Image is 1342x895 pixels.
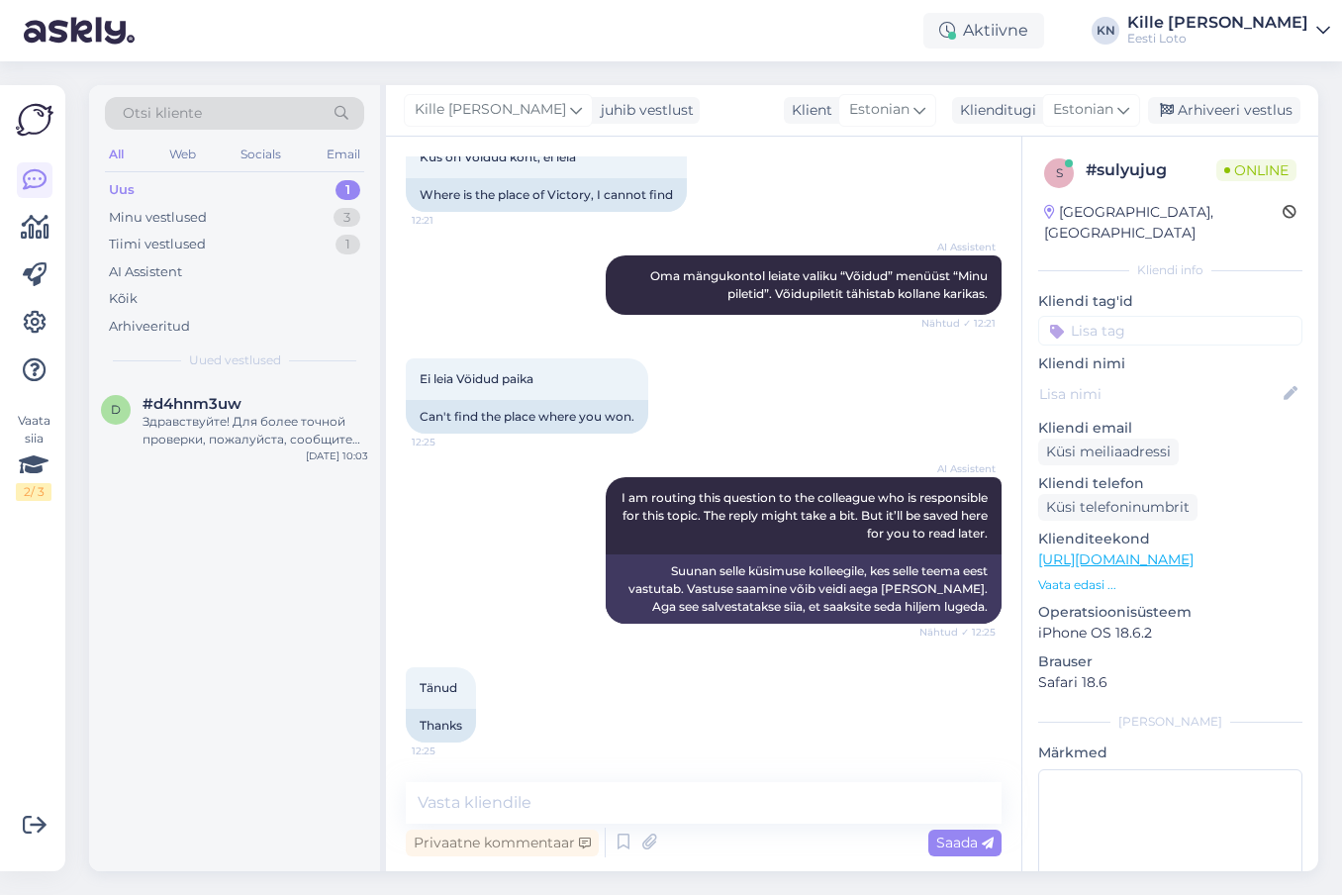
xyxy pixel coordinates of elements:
input: Lisa nimi [1039,383,1280,405]
div: Kliendi info [1038,261,1302,279]
span: 12:25 [412,744,486,758]
div: KN [1092,17,1119,45]
div: Kõik [109,289,138,309]
div: [PERSON_NAME] [1038,713,1302,731]
span: Kus on Võidud koht, ei leia [420,149,576,164]
span: Tänud [420,680,457,695]
div: Aktiivne [923,13,1044,49]
div: Arhiveeritud [109,317,190,337]
span: Estonian [849,99,910,121]
div: Privaatne kommentaar [406,830,599,856]
div: [DATE] 10:03 [306,448,368,463]
span: Kille [PERSON_NAME] [415,99,566,121]
p: Kliendi email [1038,418,1302,439]
div: Eesti Loto [1127,31,1308,47]
span: s [1056,165,1063,180]
span: Otsi kliente [123,103,202,124]
a: Kille [PERSON_NAME]Eesti Loto [1127,15,1330,47]
div: Klient [784,100,832,121]
p: Klienditeekond [1038,529,1302,549]
p: Kliendi nimi [1038,353,1302,374]
div: Vaata siia [16,412,51,501]
div: All [105,142,128,167]
span: AI Assistent [921,240,996,254]
div: Can't find the place where you won. [406,400,648,434]
div: Küsi telefoninumbrit [1038,494,1198,521]
div: # sulyujug [1086,158,1216,182]
p: Vaata edasi ... [1038,576,1302,594]
span: d [111,402,121,417]
div: Suunan selle küsimuse kolleegile, kes selle teema eest vastutab. Vastuse saamine võib veidi aega ... [606,554,1002,624]
img: Askly Logo [16,101,53,139]
div: 1 [335,180,360,200]
div: Küsi meiliaadressi [1038,439,1179,465]
div: Thanks [406,709,476,743]
span: Nähtud ✓ 12:25 [919,625,996,640]
p: Operatsioonisüsteem [1038,602,1302,623]
div: 1 [335,235,360,254]
div: Email [323,142,364,167]
div: Uus [109,180,135,200]
p: Brauser [1038,651,1302,672]
div: Tiimi vestlused [109,235,206,254]
div: AI Assistent [109,262,182,282]
div: Klienditugi [952,100,1036,121]
span: AI Assistent [921,461,996,476]
div: Kille [PERSON_NAME] [1127,15,1308,31]
div: 3 [334,208,360,228]
div: Здравствуйте! Для более точной проверки, пожалуйста, сообщите нам Ваше имя и фамилию, личный код,... [143,413,368,448]
div: [GEOGRAPHIC_DATA], [GEOGRAPHIC_DATA] [1044,202,1283,244]
span: Saada [936,834,994,851]
span: Oma mängukontol leiate valiku “Võidud” menüüst “Minu piletid”. Võidupiletit tähistab kollane kari... [650,268,991,301]
div: Where is the place of Victory, I cannot find [406,178,687,212]
p: Kliendi telefon [1038,473,1302,494]
p: Safari 18.6 [1038,672,1302,693]
div: juhib vestlust [593,100,694,121]
span: Ei leia Vöidud paika [420,371,533,386]
p: iPhone OS 18.6.2 [1038,623,1302,644]
span: I am routing this question to the colleague who is responsible for this topic. The reply might ta... [622,490,991,541]
span: Uued vestlused [189,351,281,369]
span: #d4hnm3uw [143,395,241,413]
p: Kliendi tag'id [1038,291,1302,312]
div: Minu vestlused [109,208,207,228]
span: Estonian [1053,99,1113,121]
span: 12:25 [412,435,486,449]
p: Märkmed [1038,743,1302,763]
span: 12:21 [412,213,486,228]
div: Socials [237,142,285,167]
div: 2 / 3 [16,483,51,501]
span: Nähtud ✓ 12:21 [921,316,996,331]
input: Lisa tag [1038,316,1302,346]
div: Web [165,142,200,167]
div: Arhiveeri vestlus [1148,97,1300,124]
span: Online [1216,159,1296,181]
a: [URL][DOMAIN_NAME] [1038,550,1194,568]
